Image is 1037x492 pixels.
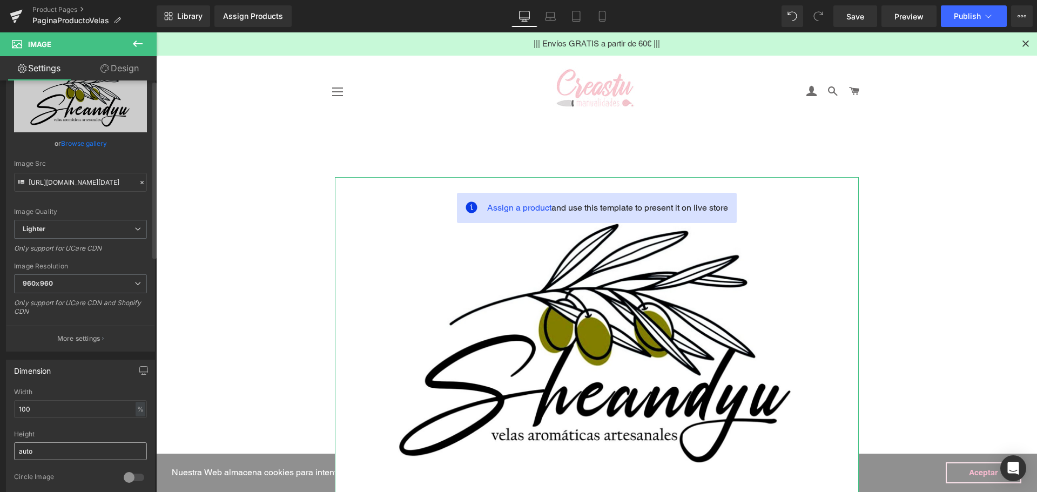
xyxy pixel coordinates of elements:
[177,11,203,21] span: Library
[1000,455,1026,481] div: Open Intercom Messenger
[511,5,537,27] a: Desktop
[14,400,147,418] input: auto
[807,5,829,27] button: Redo
[80,56,159,80] a: Design
[881,5,937,27] a: Preview
[894,11,924,22] span: Preview
[14,442,147,460] input: auto
[157,5,210,27] a: New Library
[941,5,1007,27] button: Publish
[28,40,51,49] span: Image
[223,12,283,21] div: Assign Products
[1011,5,1033,27] button: More
[954,12,981,21] span: Publish
[14,138,147,149] div: or
[782,5,803,27] button: Undo
[14,262,147,270] div: Image Resolution
[6,326,154,351] button: More settings
[589,5,615,27] a: Mobile
[23,279,53,287] b: 960x960
[14,430,147,438] div: Height
[14,173,147,192] input: Link
[32,16,109,25] span: PaginaProductoVelas
[846,11,864,22] span: Save
[32,5,157,14] a: Product Pages
[537,5,563,27] a: Laptop
[14,299,147,323] div: Only support for UCare CDN and Shopify CDN
[57,334,100,343] p: More settings
[14,160,147,167] div: Image Src
[14,360,51,375] div: Dimension
[14,208,147,215] div: Image Quality
[23,225,45,233] b: Lighter
[14,473,113,484] div: Circle Image
[14,388,147,396] div: Width
[136,402,145,416] div: %
[61,134,107,153] a: Browse gallery
[563,5,589,27] a: Tablet
[14,244,147,260] div: Only support for UCare CDN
